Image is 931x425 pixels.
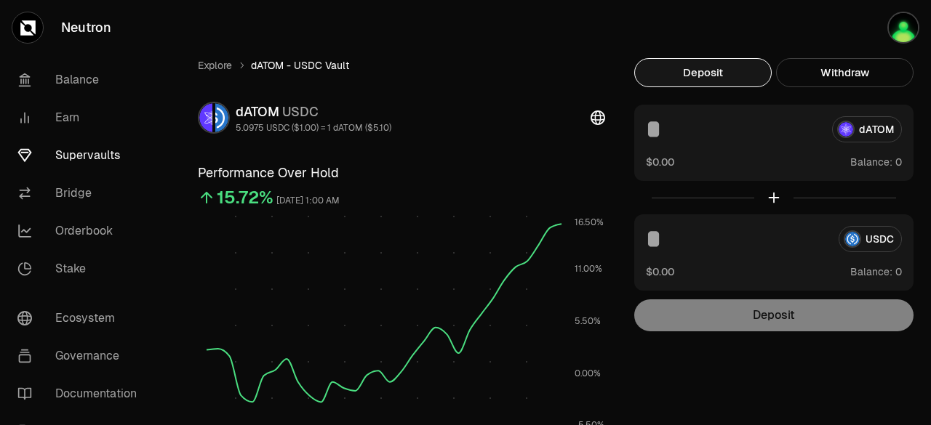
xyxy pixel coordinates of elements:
a: Explore [198,58,232,73]
div: 5.0975 USDC ($1.00) = 1 dATOM ($5.10) [236,122,391,134]
a: Stake [6,250,157,288]
tspan: 5.50% [575,315,601,327]
img: Dannyarch [887,12,919,44]
span: dATOM - USDC Vault [251,58,349,73]
tspan: 0.00% [575,368,601,379]
a: Orderbook [6,212,157,250]
span: USDC [282,103,319,120]
button: Deposit [634,58,772,87]
a: Governance [6,337,157,375]
button: $0.00 [646,154,674,169]
tspan: 11.00% [575,263,602,275]
tspan: 16.50% [575,216,604,228]
nav: breadcrumb [198,58,605,73]
div: 15.72% [217,186,273,209]
a: Balance [6,61,157,99]
a: Earn [6,99,157,137]
button: $0.00 [646,264,674,279]
div: [DATE] 1:00 AM [276,193,340,209]
h3: Performance Over Hold [198,163,605,183]
a: Documentation [6,375,157,413]
a: Bridge [6,174,157,212]
span: Balance: [850,264,892,279]
a: Supervaults [6,137,157,174]
img: dATOM Logo [199,103,212,132]
span: Balance: [850,155,892,169]
img: USDC Logo [215,103,228,132]
a: Ecosystem [6,299,157,337]
button: Withdraw [776,58,914,87]
div: dATOM [236,102,391,122]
